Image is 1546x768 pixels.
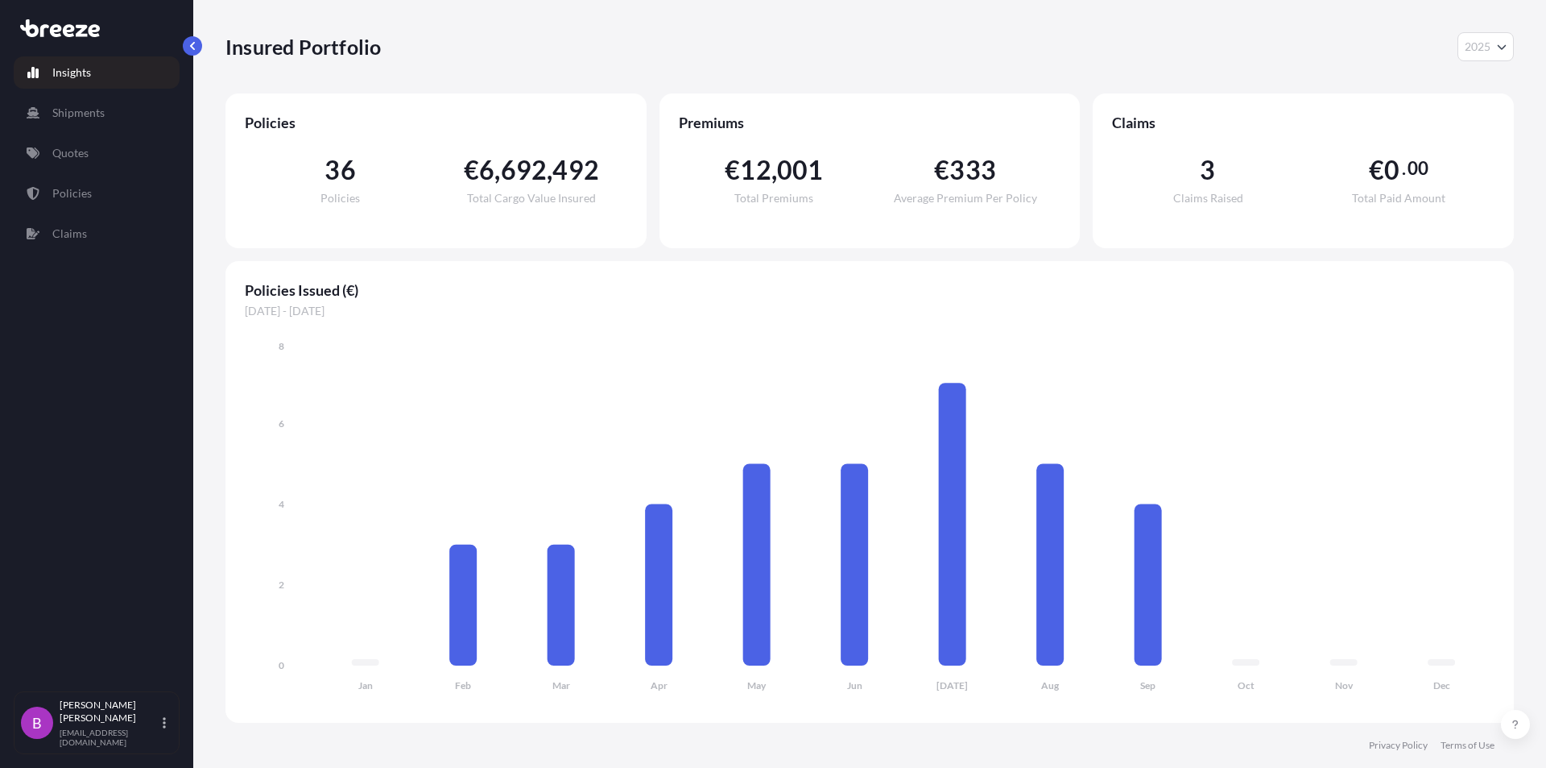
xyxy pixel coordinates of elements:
[467,193,596,204] span: Total Cargo Value Insured
[225,34,381,60] p: Insured Portfolio
[747,679,767,691] tspan: May
[949,157,996,183] span: 333
[52,185,92,201] p: Policies
[1140,679,1155,691] tspan: Sep
[1433,679,1450,691] tspan: Dec
[1112,113,1494,132] span: Claims
[771,157,777,183] span: ,
[14,218,180,250] a: Claims
[358,679,373,691] tspan: Jan
[455,679,471,691] tspan: Feb
[320,193,360,204] span: Policies
[14,137,180,169] a: Quotes
[279,579,284,591] tspan: 2
[14,97,180,129] a: Shipments
[1335,679,1354,691] tspan: Nov
[679,113,1061,132] span: Premiums
[14,56,180,89] a: Insights
[1457,32,1514,61] button: Year Selector
[552,679,570,691] tspan: Mar
[1408,162,1428,175] span: 00
[934,157,949,183] span: €
[1352,193,1445,204] span: Total Paid Amount
[32,715,42,731] span: B
[1173,193,1243,204] span: Claims Raised
[894,193,1037,204] span: Average Premium Per Policy
[464,157,479,183] span: €
[777,157,824,183] span: 001
[1402,162,1406,175] span: .
[60,728,159,747] p: [EMAIL_ADDRESS][DOMAIN_NAME]
[1369,739,1428,752] a: Privacy Policy
[1384,157,1399,183] span: 0
[479,157,494,183] span: 6
[60,699,159,724] p: [PERSON_NAME] [PERSON_NAME]
[245,280,1494,300] span: Policies Issued (€)
[734,193,813,204] span: Total Premiums
[52,226,87,242] p: Claims
[847,679,862,691] tspan: Jun
[1369,157,1384,183] span: €
[1041,679,1060,691] tspan: Aug
[1200,157,1215,183] span: 3
[52,105,105,121] p: Shipments
[547,157,552,183] span: ,
[245,113,627,132] span: Policies
[14,177,180,210] a: Policies
[740,157,771,183] span: 12
[279,340,284,352] tspan: 8
[324,157,355,183] span: 36
[1238,679,1255,691] tspan: Oct
[245,303,1494,319] span: [DATE] - [DATE]
[279,659,284,671] tspan: 0
[651,679,668,691] tspan: Apr
[1465,39,1490,55] span: 2025
[1441,739,1494,752] a: Terms of Use
[279,417,284,430] tspan: 6
[936,679,968,691] tspan: [DATE]
[501,157,548,183] span: 692
[725,157,740,183] span: €
[52,64,91,81] p: Insights
[279,498,284,510] tspan: 4
[52,145,89,161] p: Quotes
[494,157,500,183] span: ,
[552,157,599,183] span: 492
